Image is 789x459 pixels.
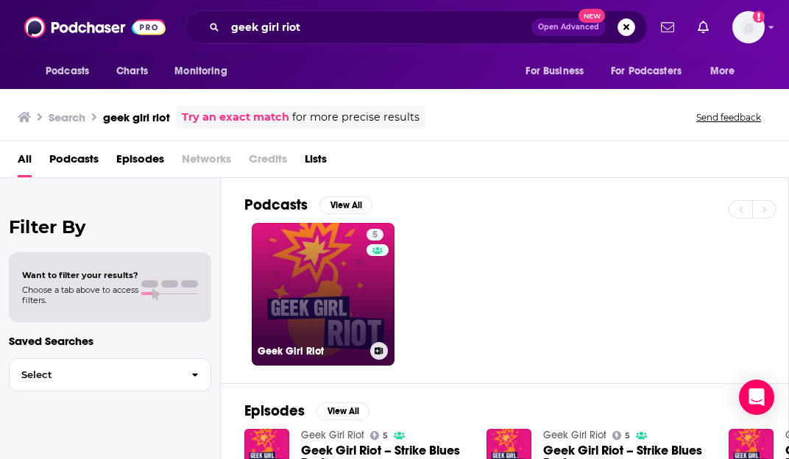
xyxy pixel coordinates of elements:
[692,15,715,40] a: Show notifications dropdown
[182,147,231,177] span: Networks
[22,270,138,280] span: Want to filter your results?
[579,9,605,23] span: New
[710,61,735,82] span: More
[301,429,364,441] a: Geek Girl Riot
[9,334,211,348] p: Saved Searches
[732,11,765,43] button: Show profile menu
[244,402,369,420] a: EpisodesView All
[292,109,420,126] span: for more precise results
[46,61,89,82] span: Podcasts
[107,57,157,85] a: Charts
[18,147,32,177] a: All
[103,110,170,124] h3: geek girl riot
[611,61,682,82] span: For Podcasters
[9,216,211,238] h2: Filter By
[164,57,246,85] button: open menu
[244,402,305,420] h2: Episodes
[739,380,774,415] div: Open Intercom Messenger
[49,147,99,177] a: Podcasts
[526,61,584,82] span: For Business
[305,147,327,177] a: Lists
[370,431,389,440] a: 5
[49,110,85,124] h3: Search
[531,18,606,36] button: Open AdvancedNew
[9,358,211,391] button: Select
[24,13,166,41] img: Podchaser - Follow, Share and Rate Podcasts
[612,431,631,440] a: 5
[244,196,308,214] h2: Podcasts
[225,15,531,39] input: Search podcasts, credits, & more...
[22,285,138,305] span: Choose a tab above to access filters.
[543,429,606,441] a: Geek Girl Riot
[10,370,180,380] span: Select
[258,345,364,357] h3: Geek Girl Riot
[185,10,648,44] div: Search podcasts, credits, & more...
[319,196,372,214] button: View All
[383,433,388,439] span: 5
[116,61,148,82] span: Charts
[252,223,394,366] a: 5Geek Girl Riot
[515,57,602,85] button: open menu
[700,57,754,85] button: open menu
[655,15,680,40] a: Show notifications dropdown
[692,111,765,124] button: Send feedback
[753,11,765,23] svg: Add a profile image
[372,228,378,243] span: 5
[601,57,703,85] button: open menu
[244,196,372,214] a: PodcastsView All
[538,24,599,31] span: Open Advanced
[316,402,369,420] button: View All
[732,11,765,43] img: User Profile
[249,147,287,177] span: Credits
[116,147,164,177] a: Episodes
[174,61,227,82] span: Monitoring
[625,433,630,439] span: 5
[732,11,765,43] span: Logged in as eringalloway
[35,57,108,85] button: open menu
[182,109,289,126] a: Try an exact match
[367,229,383,241] a: 5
